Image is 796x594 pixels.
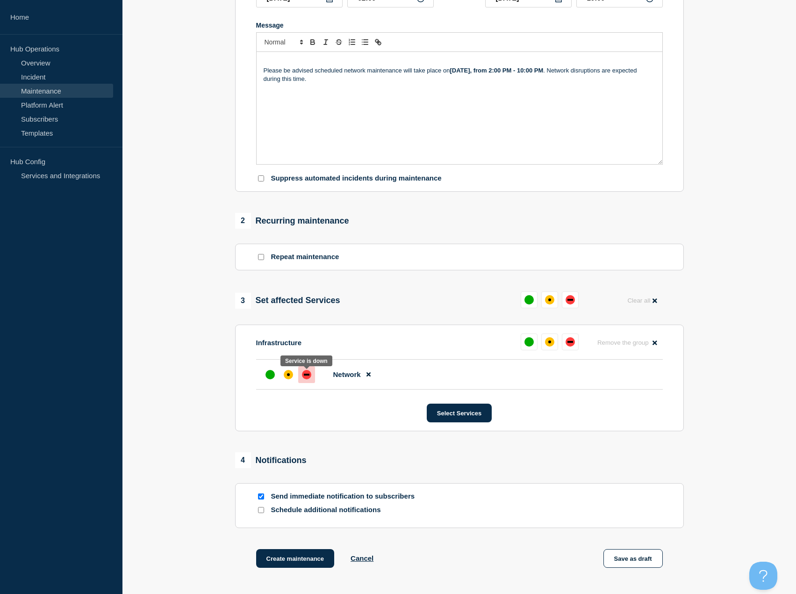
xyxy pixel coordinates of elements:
[257,52,662,164] div: Message
[284,370,293,379] div: affected
[333,370,361,378] span: Network
[285,358,328,364] div: Service is down
[622,291,662,310] button: Clear all
[524,337,534,347] div: up
[235,452,307,468] div: Notifications
[306,36,319,48] button: Toggle bold text
[562,333,579,350] button: down
[260,36,306,48] span: Font size
[271,253,339,261] p: Repeat maintenance
[264,66,655,84] p: Please be advised scheduled network maintenance will take place on . Network disruptions are expe...
[566,295,575,304] div: down
[545,337,554,347] div: affected
[541,333,558,350] button: affected
[235,452,251,468] span: 4
[427,404,492,422] button: Select Services
[332,36,345,48] button: Toggle strikethrough text
[235,213,349,229] div: Recurring maintenance
[359,36,372,48] button: Toggle bulleted list
[256,549,335,568] button: Create maintenance
[545,295,554,304] div: affected
[351,554,373,562] button: Cancel
[258,175,264,181] input: Suppress automated incidents during maintenance
[256,339,302,347] p: Infrastructure
[450,67,543,74] strong: [DATE], from 2:00 PM - 10:00 PM
[302,370,311,379] div: down
[258,254,264,260] input: Repeat maintenance
[749,562,777,590] iframe: Help Scout Beacon - Open
[235,213,251,229] span: 2
[265,370,275,379] div: up
[566,337,575,347] div: down
[592,333,663,352] button: Remove the group
[562,291,579,308] button: down
[258,493,264,500] input: Send immediate notification to subscribers
[541,291,558,308] button: affected
[256,22,663,29] div: Message
[372,36,385,48] button: Toggle link
[319,36,332,48] button: Toggle italic text
[271,174,442,183] p: Suppress automated incidents during maintenance
[235,293,340,309] div: Set affected Services
[235,293,251,309] span: 3
[597,339,649,346] span: Remove the group
[603,549,663,568] button: Save as draft
[524,295,534,304] div: up
[271,506,421,514] p: Schedule additional notifications
[521,333,538,350] button: up
[521,291,538,308] button: up
[258,507,264,513] input: Schedule additional notifications
[271,492,421,501] p: Send immediate notification to subscribers
[345,36,359,48] button: Toggle ordered list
